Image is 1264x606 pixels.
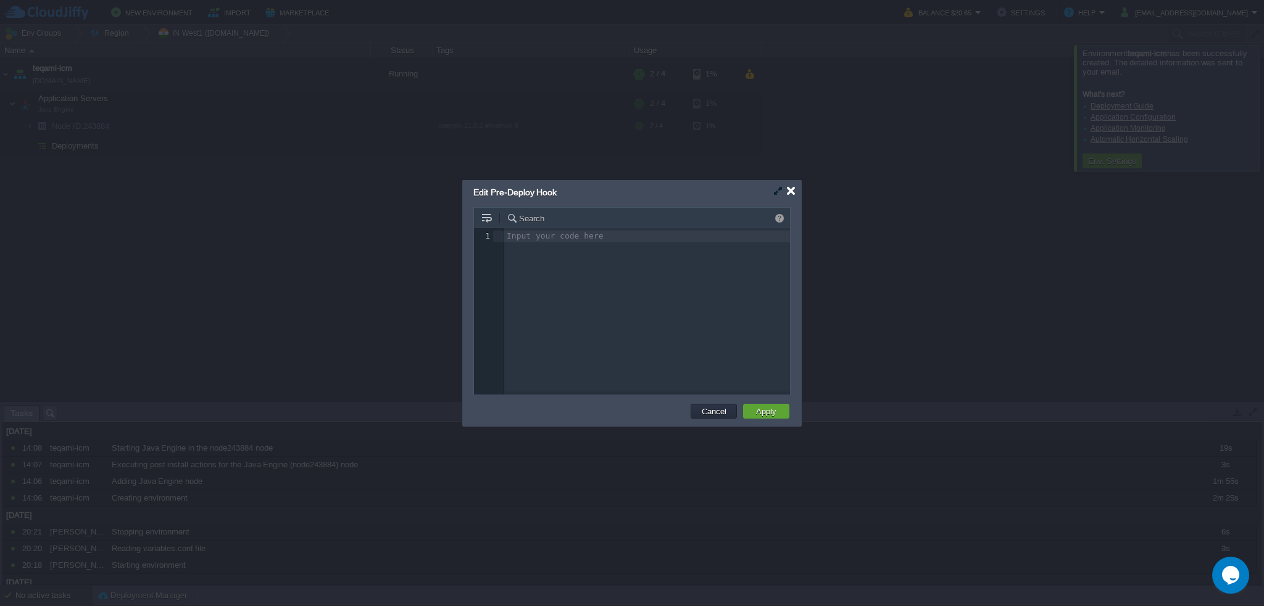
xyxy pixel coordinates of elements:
button: Search [507,213,548,224]
div: 1 [474,231,493,242]
span: Edit Pre-Deploy Hook [473,187,557,197]
button: Cancel [698,406,730,417]
button: Apply [752,406,780,417]
iframe: chat widget [1212,557,1252,594]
